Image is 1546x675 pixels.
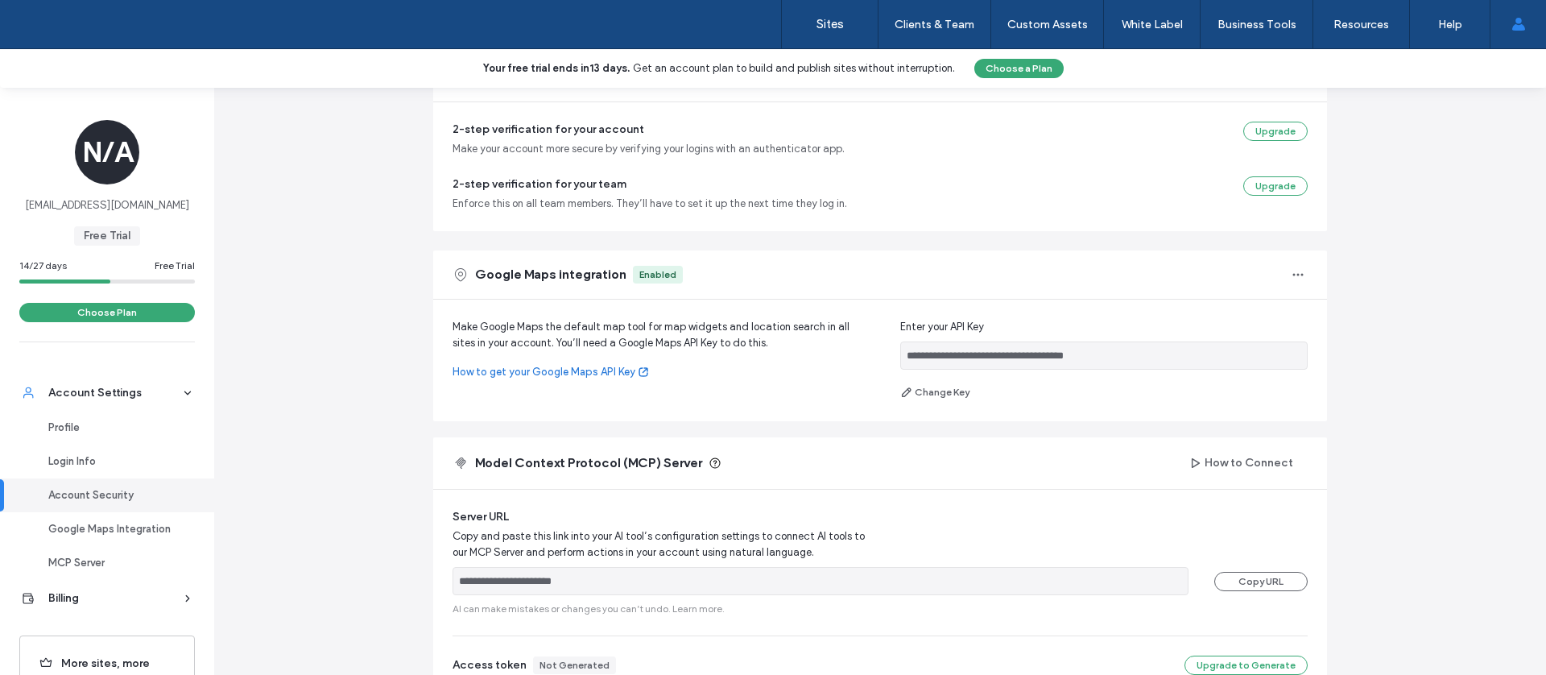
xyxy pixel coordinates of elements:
[48,590,180,607] div: Billing
[37,11,70,26] span: Help
[1176,450,1308,476] button: How to Connect
[453,364,861,380] a: How to get your Google Maps API Key
[48,555,180,571] div: MCP Server
[895,18,974,31] label: Clients & Team
[25,197,189,213] span: [EMAIL_ADDRESS][DOMAIN_NAME]
[453,528,878,561] span: Copy and paste this link into your AI tool’s configuration settings to connect AI tools to our MC...
[453,122,644,136] span: 2-step verification for your account
[74,226,140,246] span: Free Trial
[453,177,626,191] span: 2-step verification for your team
[453,319,861,351] span: Make Google Maps the default map tool for map widgets and location search in all sites in your ac...
[1333,18,1389,31] label: Resources
[589,62,627,74] b: 13 days
[48,420,180,436] div: Profile
[453,657,527,673] span: Access token
[475,266,626,284] span: Google Maps integration
[900,319,984,335] span: Enter your API Key
[453,141,845,157] span: Make your account more secure by verifying your logins with an authenticator app.
[453,509,509,525] span: Server URL
[1122,18,1183,31] label: White Label
[900,342,1308,370] input: Enter your API Key
[155,259,195,273] span: Free Trial
[1007,18,1088,31] label: Custom Assets
[48,521,180,537] div: Google Maps Integration
[475,454,702,472] span: Model Context Protocol (MCP) Server
[1217,18,1296,31] label: Business Tools
[672,602,725,616] a: Learn more.
[900,383,969,402] button: Change Key
[48,385,180,401] div: Account Settings
[1438,18,1462,31] label: Help
[1214,572,1308,591] button: Copy URL
[539,658,610,673] div: Not Generated
[816,17,844,31] label: Sites
[974,59,1064,78] button: Choose a Plan
[483,62,630,74] b: Your free trial ends in .
[19,259,67,273] span: 14/27 days
[75,120,139,184] div: N/A
[48,487,180,503] div: Account Security
[639,267,676,282] div: Enabled
[453,602,1308,616] span: AI can make mistakes or changes you can’t undo.
[19,303,195,322] button: Choose Plan
[453,196,847,212] span: Enforce this on all team members. They’ll have to set it up the next time they log in.
[633,62,955,74] span: Get an account plan to build and publish sites without interruption.
[48,453,180,470] div: Login Info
